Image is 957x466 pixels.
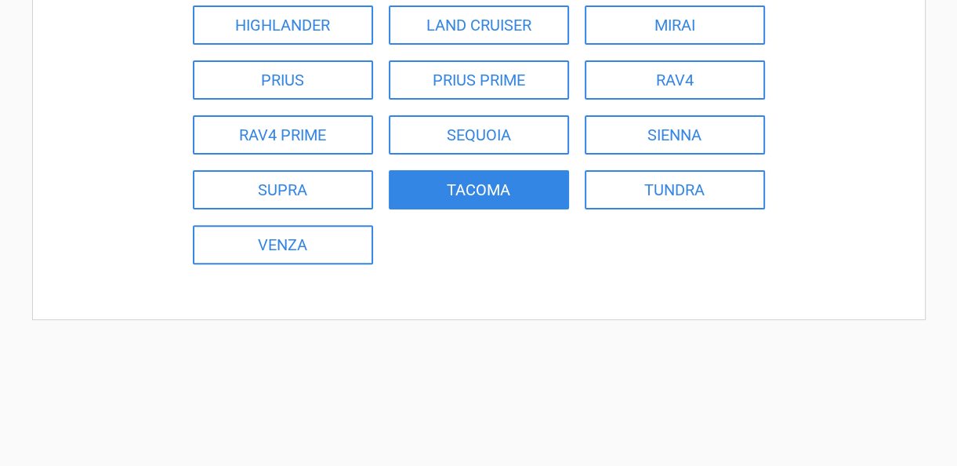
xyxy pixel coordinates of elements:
[193,60,373,100] a: PRIUS
[389,115,569,155] a: SEQUOIA
[193,115,373,155] a: RAV4 PRIME
[585,60,765,100] a: RAV4
[585,5,765,45] a: MIRAI
[585,115,765,155] a: SIENNA
[389,170,569,209] a: TACOMA
[585,170,765,209] a: TUNDRA
[389,5,569,45] a: LAND CRUISER
[193,5,373,45] a: HIGHLANDER
[389,60,569,100] a: PRIUS PRIME
[193,170,373,209] a: SUPRA
[193,225,373,264] a: VENZA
